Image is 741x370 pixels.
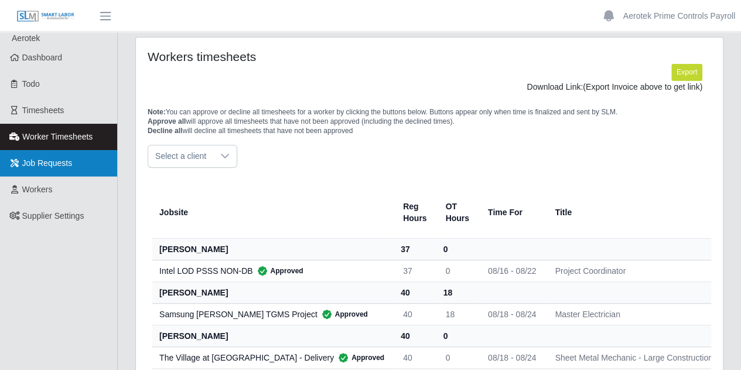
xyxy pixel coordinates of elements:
span: Workers [22,185,53,194]
span: Approve all [148,117,186,125]
th: Time For [479,186,546,239]
td: 08/16 - 08/22 [479,260,546,281]
span: Supplier Settings [22,211,84,220]
td: Master Electrician [545,303,722,325]
span: Dashboard [22,53,63,62]
td: 18 [436,303,478,325]
td: 08/18 - 08/24 [479,347,546,368]
span: Select a client [148,145,213,167]
td: 40 [394,347,436,368]
td: Sheet Metal Mechanic - Large Construction [545,347,722,368]
img: SLM Logo [16,10,75,23]
a: Aerotek Prime Controls Payroll [623,10,735,22]
th: OT Hours [436,186,478,239]
th: [PERSON_NAME] [152,238,394,260]
td: Project Coordinator [545,260,722,281]
th: 0 [436,325,478,347]
span: (Export Invoice above to get link) [583,82,702,91]
div: Intel LOD PSSS NON-DB [159,265,384,277]
th: 37 [394,238,436,260]
td: 0 [436,260,478,281]
span: Worker Timesheets [22,132,93,141]
td: 40 [394,303,436,325]
div: The Village at [GEOGRAPHIC_DATA] - Delivery [159,352,384,364]
span: Job Requests [22,158,73,168]
span: Aerotek [12,33,40,43]
th: 40 [394,281,436,303]
td: 37 [394,260,436,281]
span: Approved [253,265,303,277]
div: Download Link: [156,81,702,93]
span: Todo [22,79,40,89]
span: Note: [148,108,166,116]
th: Jobsite [152,186,394,239]
td: 0 [436,347,478,368]
th: [PERSON_NAME] [152,325,394,347]
div: Samsung [PERSON_NAME] TGMS Project [159,308,384,320]
span: Approved [334,352,384,364]
th: Reg Hours [394,186,436,239]
span: Approved [317,308,368,320]
th: 18 [436,281,478,303]
td: 08/18 - 08/24 [479,303,546,325]
th: [PERSON_NAME] [152,281,394,303]
th: Title [545,186,722,239]
h4: Workers timesheets [148,49,372,64]
span: Decline all [148,127,182,135]
th: 0 [436,238,478,260]
button: Export [671,64,702,80]
th: 40 [394,325,436,347]
p: You can approve or decline all timesheets for a worker by clicking the buttons below. Buttons app... [148,107,711,135]
span: Timesheets [22,106,64,115]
